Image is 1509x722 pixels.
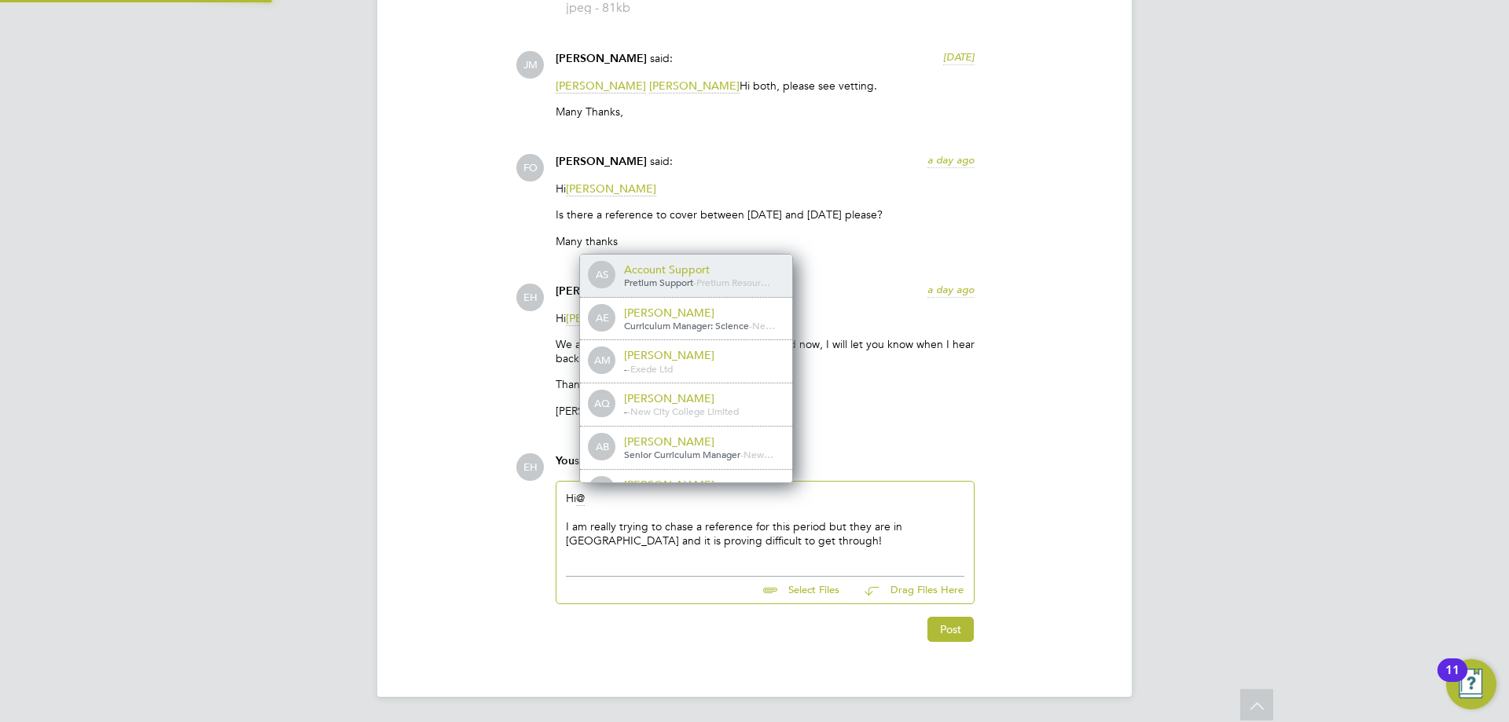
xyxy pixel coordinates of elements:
[624,434,781,449] div: [PERSON_NAME]
[624,262,781,277] div: Account Support
[624,391,781,405] div: [PERSON_NAME]
[624,348,781,362] div: [PERSON_NAME]
[589,478,615,503] span: AH
[589,391,615,416] span: AQ
[927,153,975,167] span: a day ago
[556,155,647,168] span: [PERSON_NAME]
[566,491,964,559] div: Hi ​
[556,181,975,196] p: Hi
[566,311,656,326] span: [PERSON_NAME]
[589,306,615,331] span: AE
[556,207,975,222] p: Is there a reference to cover between [DATE] and [DATE] please?
[556,79,975,93] p: Hi both, please see vetting.
[556,52,647,65] span: [PERSON_NAME]
[927,617,974,642] button: Post
[556,404,975,418] p: [PERSON_NAME]
[556,234,975,248] p: Many thanks
[624,306,781,320] div: [PERSON_NAME]
[624,362,627,375] span: -
[852,574,964,607] button: Drag Files Here
[556,104,975,119] p: Many Thanks,
[556,79,646,93] span: [PERSON_NAME]
[589,348,615,373] span: AM
[624,478,781,492] div: [PERSON_NAME]
[630,405,739,417] span: New City College Limited
[624,276,693,288] span: Pretium Support
[556,453,975,481] div: say:
[627,405,630,417] span: -
[556,377,975,391] p: Thank you,
[627,362,630,375] span: -
[693,276,696,288] span: -
[624,319,749,332] span: Curriculum Manager: Science
[624,448,740,460] span: Senior Curriculum Manager
[516,154,544,181] span: FO
[1445,670,1459,691] div: 11
[516,453,544,481] span: EH
[556,284,647,298] span: [PERSON_NAME]
[556,337,975,365] p: We are trying to chase the details for this period now, I will let you know when I hear back ASAP.
[556,311,975,325] p: Hi
[589,262,615,288] span: AS
[516,284,544,311] span: EH
[516,51,544,79] span: JM
[624,405,627,417] span: -
[650,51,673,65] span: said:
[566,181,656,196] span: [PERSON_NAME]
[1446,659,1496,709] button: Open Resource Center, 11 new notifications
[740,448,743,460] span: -
[743,448,773,460] span: New…
[630,362,673,375] span: Exede Ltd
[752,319,775,332] span: Ne…
[566,519,964,548] div: I am really trying to chase a reference for this period but they are in [GEOGRAPHIC_DATA] and it ...
[589,434,615,460] span: AB
[943,50,975,64] span: [DATE]
[749,319,752,332] span: -
[566,2,692,14] span: jpeg - 81kb
[556,454,575,467] span: You
[649,79,740,93] span: [PERSON_NAME]
[650,154,673,168] span: said:
[696,276,770,288] span: Pretium Resour…
[927,283,975,296] span: a day ago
